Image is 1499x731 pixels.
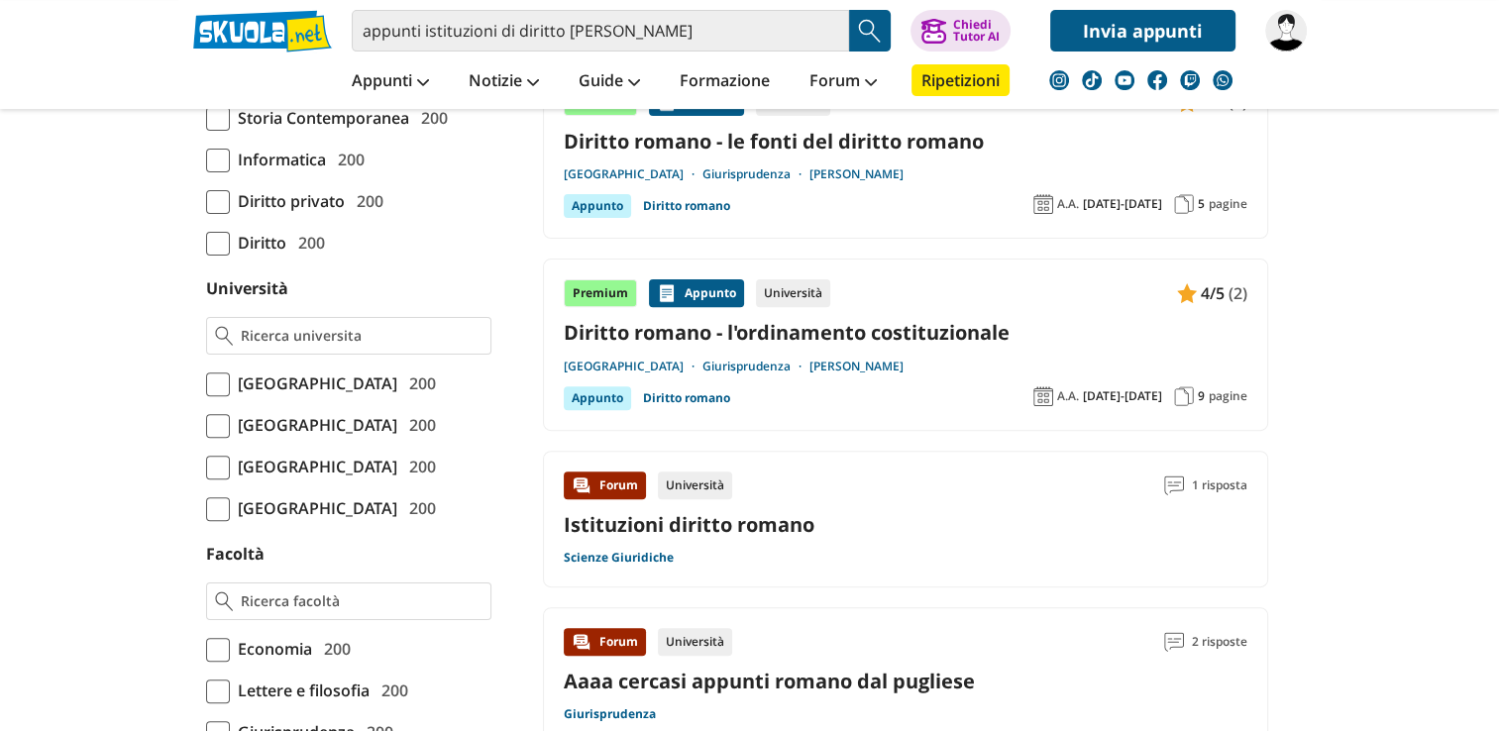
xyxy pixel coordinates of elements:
[1201,280,1225,306] span: 4/5
[1050,10,1235,52] a: Invia appunti
[230,147,326,172] span: Informatica
[230,188,345,214] span: Diritto privato
[564,550,674,566] a: Scienze Giuridiche
[1057,196,1079,212] span: A.A.
[1209,388,1247,404] span: pagine
[1192,471,1247,499] span: 1 risposta
[809,166,904,182] a: [PERSON_NAME]
[1115,70,1134,90] img: youtube
[230,230,286,256] span: Diritto
[658,471,732,499] div: Università
[352,10,849,52] input: Cerca appunti, riassunti o versioni
[401,370,436,396] span: 200
[230,105,409,131] span: Storia Contemporanea
[230,370,397,396] span: [GEOGRAPHIC_DATA]
[349,188,383,214] span: 200
[1198,388,1205,404] span: 9
[564,628,646,656] div: Forum
[564,279,637,307] div: Premium
[564,511,814,538] a: Istituzioni diritto romano
[230,678,370,703] span: Lettere e filosofia
[1198,196,1205,212] span: 5
[241,326,482,346] input: Ricerca universita
[564,194,631,218] div: Appunto
[1147,70,1167,90] img: facebook
[230,636,312,662] span: Economia
[564,386,631,410] div: Appunto
[1164,475,1184,495] img: Commenti lettura
[564,166,702,182] a: [GEOGRAPHIC_DATA]
[564,319,1247,346] a: Diritto romano - l'ordinamento costituzionale
[347,64,434,100] a: Appunti
[206,277,288,299] label: Università
[1049,70,1069,90] img: instagram
[230,412,397,438] span: [GEOGRAPHIC_DATA]
[910,10,1011,52] button: ChiediTutor AI
[401,454,436,479] span: 200
[1082,70,1102,90] img: tiktok
[643,194,730,218] a: Diritto romano
[649,279,744,307] div: Appunto
[1180,70,1200,90] img: twitch
[1174,386,1194,406] img: Pagine
[1213,70,1232,90] img: WhatsApp
[1057,388,1079,404] span: A.A.
[241,591,482,611] input: Ricerca facoltà
[809,359,904,374] a: [PERSON_NAME]
[215,326,234,346] img: Ricerca universita
[572,632,591,652] img: Forum contenuto
[702,359,809,374] a: Giurisprudenza
[401,412,436,438] span: 200
[1265,10,1307,52] img: Salvatore2310
[374,678,408,703] span: 200
[564,359,702,374] a: [GEOGRAPHIC_DATA]
[316,636,351,662] span: 200
[658,628,732,656] div: Università
[215,591,234,611] img: Ricerca facoltà
[1033,194,1053,214] img: Anno accademico
[564,128,1247,155] a: Diritto romano - le fonti del diritto romano
[413,105,448,131] span: 200
[290,230,325,256] span: 200
[230,454,397,479] span: [GEOGRAPHIC_DATA]
[564,471,646,499] div: Forum
[464,64,544,100] a: Notizie
[1192,628,1247,656] span: 2 risposte
[1174,194,1194,214] img: Pagine
[564,668,975,694] a: Aaaa cercasi appunti romano dal pugliese
[230,495,397,521] span: [GEOGRAPHIC_DATA]
[702,166,809,182] a: Giurisprudenza
[564,706,656,722] a: Giurisprudenza
[804,64,882,100] a: Forum
[911,64,1010,96] a: Ripetizioni
[643,386,730,410] a: Diritto romano
[952,19,999,43] div: Chiedi Tutor AI
[330,147,365,172] span: 200
[1229,280,1247,306] span: (2)
[206,543,265,565] label: Facoltà
[1209,196,1247,212] span: pagine
[675,64,775,100] a: Formazione
[572,475,591,495] img: Forum contenuto
[855,16,885,46] img: Cerca appunti, riassunti o versioni
[401,495,436,521] span: 200
[1033,386,1053,406] img: Anno accademico
[1177,283,1197,303] img: Appunti contenuto
[1083,196,1162,212] span: [DATE]-[DATE]
[1164,632,1184,652] img: Commenti lettura
[574,64,645,100] a: Guide
[756,279,830,307] div: Università
[657,283,677,303] img: Appunti contenuto
[849,10,891,52] button: Search Button
[1083,388,1162,404] span: [DATE]-[DATE]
